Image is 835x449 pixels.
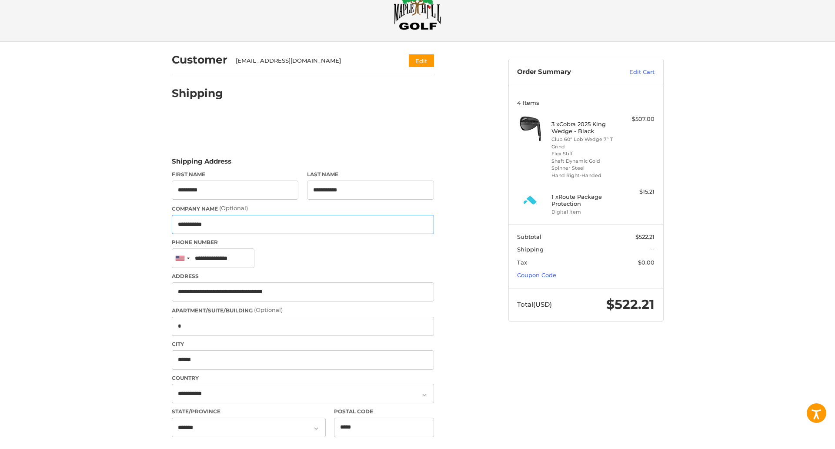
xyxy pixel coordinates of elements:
h2: Shipping [172,87,223,100]
h3: Order Summary [517,68,611,77]
label: Country [172,374,434,382]
label: State/Province [172,408,326,415]
a: Edit Cart [611,68,655,77]
label: Phone Number [172,238,434,246]
li: Flex Stiff [551,150,618,157]
h2: Customer [172,53,227,67]
span: Total (USD) [517,300,552,308]
span: -- [650,246,655,253]
span: Tax [517,259,527,266]
legend: Shipping Address [172,157,231,171]
label: City [172,340,434,348]
small: (Optional) [219,204,248,211]
label: First Name [172,171,299,178]
li: Digital Item [551,208,618,216]
span: $0.00 [638,259,655,266]
div: $15.21 [620,188,655,196]
div: $507.00 [620,115,655,124]
span: $522.21 [606,296,655,312]
label: Address [172,272,434,280]
label: Apartment/Suite/Building [172,306,434,315]
small: (Optional) [254,306,283,313]
li: Club 60° Lob Wedge 7° T Grind [551,136,618,150]
li: Shaft Dynamic Gold Spinner Steel [551,157,618,172]
li: Hand Right-Handed [551,172,618,179]
h4: 3 x Cobra 2025 King Wedge - Black [551,121,618,135]
label: Postal Code [334,408,434,415]
label: Company Name [172,204,434,213]
span: Shipping [517,246,544,253]
h3: 4 Items [517,99,655,106]
span: $522.21 [635,233,655,240]
h4: 1 x Route Package Protection [551,193,618,208]
button: Edit [409,54,434,67]
span: Subtotal [517,233,541,240]
div: [EMAIL_ADDRESS][DOMAIN_NAME] [236,57,392,65]
label: Last Name [307,171,434,178]
div: United States: +1 [172,249,192,268]
a: Coupon Code [517,271,556,278]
